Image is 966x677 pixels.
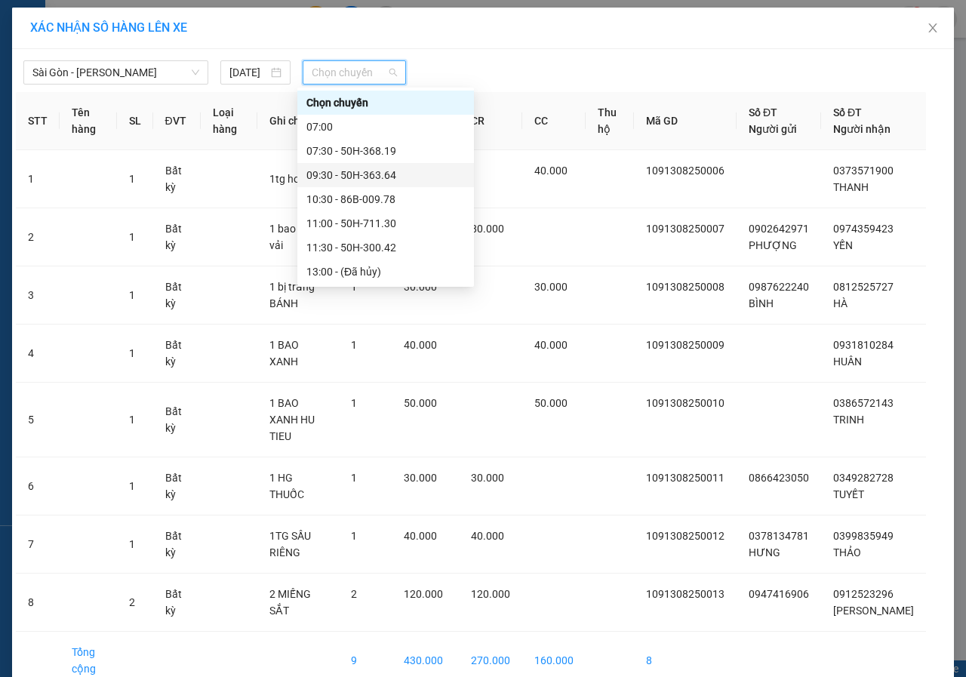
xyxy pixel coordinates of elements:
span: 1tg hoa [269,173,306,185]
li: 01 [PERSON_NAME] [7,33,288,52]
span: TRINH [833,414,864,426]
input: 13/08/2025 [229,64,268,81]
span: 1 bao xanh vải [269,223,321,251]
span: HUÂN [833,355,862,368]
span: 30.000 [534,281,568,293]
span: 1 [129,289,135,301]
span: 1 [351,281,357,293]
th: ĐVT [153,92,202,150]
td: Bất kỳ [153,208,202,266]
span: Số ĐT [749,106,777,118]
td: 5 [16,383,60,457]
span: 2 MIẾNG SẮT [269,588,311,617]
span: 1 BAO XANH [269,339,299,368]
span: THẢO [833,546,861,559]
div: 07:00 [306,118,465,135]
td: Bất kỳ [153,325,202,383]
span: 40.000 [404,530,437,542]
span: 1 [351,530,357,542]
th: Mã GD [634,92,737,150]
div: 09:30 - 50H-363.64 [306,167,465,183]
th: Loại hàng [201,92,257,150]
span: phone [87,55,99,67]
span: 50.000 [534,397,568,409]
span: 0912523296 [833,588,894,600]
img: logo.jpg [7,7,82,82]
span: 120.000 [471,588,510,600]
div: 11:00 - 50H-711.30 [306,215,465,232]
td: Bất kỳ [153,515,202,574]
button: Close [912,8,954,50]
span: 0866423050 [749,472,809,484]
td: 8 [16,574,60,632]
span: 0373571900 [833,165,894,177]
span: 1091308250012 [646,530,724,542]
span: 1 [129,414,135,426]
span: HÀ [833,297,848,309]
th: CR [459,92,522,150]
th: CC [522,92,586,150]
span: 0812525727 [833,281,894,293]
span: 80.000 [471,223,504,235]
span: 0947416906 [749,588,809,600]
th: SL [117,92,153,150]
div: Chọn chuyến [306,94,465,111]
li: 02523854854 [7,52,288,71]
span: 1091308250006 [646,165,724,177]
td: 7 [16,515,60,574]
span: 1 [351,472,357,484]
span: 1 [129,173,135,185]
td: Bất kỳ [153,457,202,515]
span: 30.000 [404,281,437,293]
span: 1 [129,231,135,243]
span: 40.000 [404,339,437,351]
span: Người nhận [833,123,891,135]
span: 1091308250008 [646,281,724,293]
span: 1091308250007 [646,223,724,235]
div: 11:30 - 50H-300.42 [306,239,465,256]
span: 1 HG THUỐC [269,472,304,500]
span: 1091308250011 [646,472,724,484]
b: [PERSON_NAME] [87,10,214,29]
td: Bất kỳ [153,383,202,457]
span: 50.000 [404,397,437,409]
td: Bất kỳ [153,150,202,208]
span: 1 [351,397,357,409]
span: 1 [129,538,135,550]
td: 3 [16,266,60,325]
span: Người gửi [749,123,797,135]
span: Số ĐT [833,106,862,118]
span: 2 [351,588,357,600]
td: 4 [16,325,60,383]
th: Ghi chú [257,92,339,150]
div: 10:30 - 86B-009.78 [306,191,465,208]
span: 2 [129,596,135,608]
td: 2 [16,208,60,266]
div: 13:00 - (Đã hủy) [306,263,465,280]
span: 0386572143 [833,397,894,409]
span: 1091308250010 [646,397,724,409]
span: 1091308250009 [646,339,724,351]
span: 40.000 [534,339,568,351]
th: Thu hộ [586,92,634,150]
span: 0987622240 [749,281,809,293]
span: YẾN [833,239,853,251]
div: Chọn chuyến [297,91,474,115]
th: Tên hàng [60,92,117,150]
span: BÌNH [749,297,774,309]
span: 1TG SẦU RIÊNG [269,530,311,559]
span: 1091308250013 [646,588,724,600]
span: 0902642971 [749,223,809,235]
span: 30.000 [471,472,504,484]
span: HƯNG [749,546,780,559]
span: 1 [129,480,135,492]
span: 120.000 [404,588,443,600]
td: Bất kỳ [153,574,202,632]
span: XÁC NHẬN SỐ HÀNG LÊN XE [30,20,187,35]
span: close [927,22,939,34]
span: 40.000 [471,530,504,542]
span: 0378134781 [749,530,809,542]
span: 1 [129,347,135,359]
span: 1 bị trắng BÁNH [269,281,315,309]
span: 0974359423 [833,223,894,235]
